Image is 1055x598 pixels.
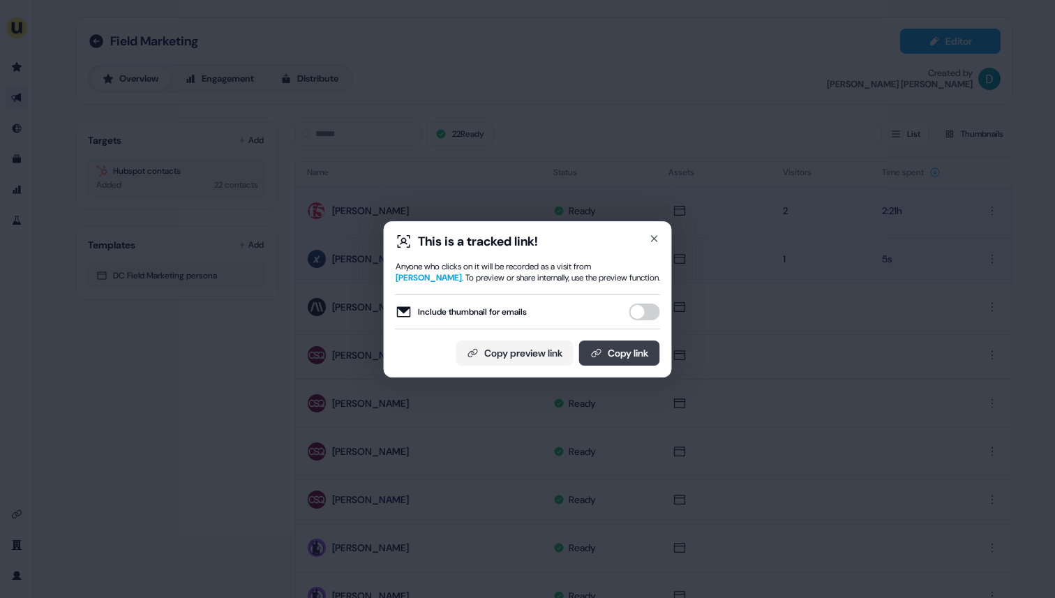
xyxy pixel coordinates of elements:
[418,233,538,250] div: This is a tracked link!
[396,261,660,283] div: Anyone who clicks on it will be recorded as a visit from . To preview or share internally, use th...
[396,272,462,283] span: [PERSON_NAME]
[579,341,660,366] button: Copy link
[456,341,574,366] button: Copy preview link
[396,304,527,320] label: Include thumbnail for emails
